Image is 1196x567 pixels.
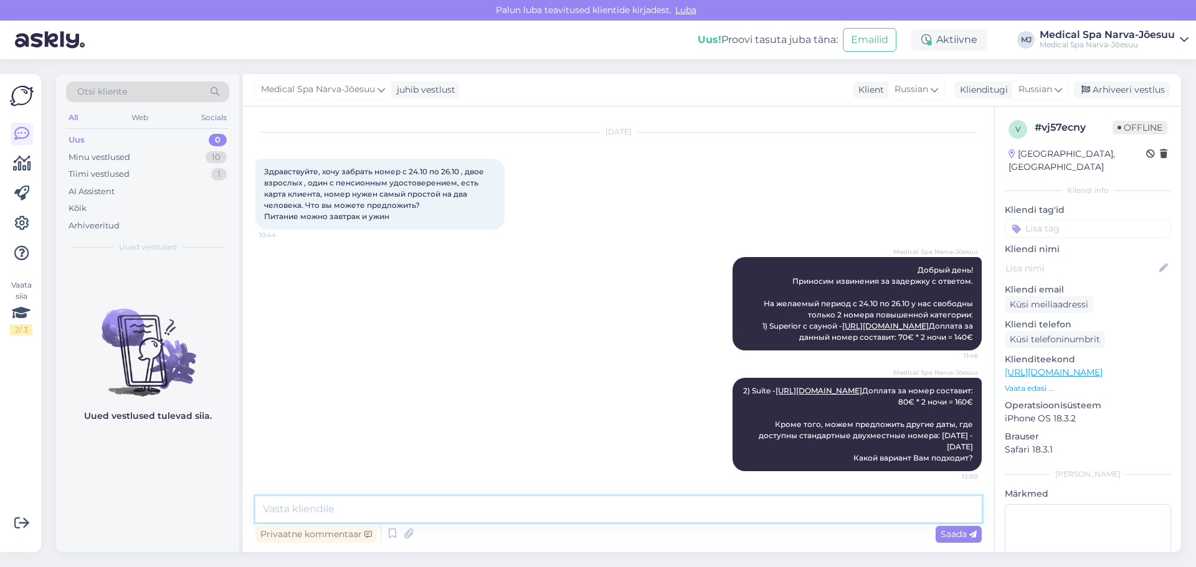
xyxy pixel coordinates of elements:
[895,83,928,96] span: Russian
[1005,204,1171,217] p: Kliendi tag'id
[255,126,982,138] div: [DATE]
[1005,412,1171,425] p: iPhone OS 18.3.2
[955,83,1008,96] div: Klienditugi
[259,230,306,240] span: 10:44
[1005,399,1171,412] p: Operatsioonisüsteem
[1113,121,1167,134] span: Offline
[69,185,115,198] div: AI Assistent
[672,4,700,16] span: Luba
[261,83,375,96] span: Medical Spa Narva-Jõesuu
[119,241,177,253] span: Uued vestlused
[1035,120,1113,135] div: # vj57ecny
[56,286,239,398] img: No chats
[69,134,85,146] div: Uus
[1018,83,1052,96] span: Russian
[77,85,127,98] span: Otsi kliente
[1005,487,1171,500] p: Märkmed
[698,32,838,47] div: Proovi tasuta juba täna:
[762,265,975,342] span: Добрый день! Приносим извинения за задержку с ответом. На желаемый период с 24.10 по 26.10 у нас ...
[776,386,862,395] a: [URL][DOMAIN_NAME]
[199,110,229,126] div: Socials
[941,528,977,540] span: Saada
[893,247,978,256] span: Medical Spa Narva-Jõesuu
[255,526,377,543] div: Privaatne kommentaar
[69,220,120,232] div: Arhiveeritud
[1040,30,1175,40] div: Medical Spa Narva-Jõesuu
[209,134,227,146] div: 0
[1017,31,1035,49] div: MJ
[1005,185,1171,196] div: Kliendi info
[893,368,978,377] span: Medical Spa Narva-Jõesuu
[1040,40,1175,50] div: Medical Spa Narva-Jõesuu
[392,83,455,96] div: juhib vestlust
[10,324,32,335] div: 2 / 3
[1005,331,1105,348] div: Küsi telefoninumbrit
[931,351,978,360] span: 11:46
[69,151,130,164] div: Minu vestlused
[1005,353,1171,366] p: Klienditeekond
[843,28,896,52] button: Emailid
[1005,283,1171,296] p: Kliendi email
[698,34,721,45] b: Uus!
[1015,124,1020,134] span: v
[911,29,987,51] div: Aktiivne
[1005,318,1171,331] p: Kliendi telefon
[66,110,80,126] div: All
[743,386,975,462] span: 2) Suite - Доплата за номер составит: 80€ * 2 ночи = 160€ Кроме того, можем предложить другие дат...
[69,202,87,215] div: Kõik
[10,279,32,335] div: Vaata siia
[1005,443,1171,456] p: Safari 18.3.1
[1040,30,1189,50] a: Medical Spa Narva-JõesuuMedical Spa Narva-Jõesuu
[211,168,227,180] div: 1
[1005,367,1103,378] a: [URL][DOMAIN_NAME]
[842,321,929,330] a: [URL][DOMAIN_NAME]
[853,83,884,96] div: Klient
[10,84,34,108] img: Askly Logo
[1009,148,1146,174] div: [GEOGRAPHIC_DATA], [GEOGRAPHIC_DATA]
[1005,469,1171,480] div: [PERSON_NAME]
[1005,243,1171,256] p: Kliendi nimi
[129,110,151,126] div: Web
[264,167,486,221] span: Здравствуйте, хочу забрать номер с 24.10 по 26.10 , двое взрослых , один с пенсионным удостоверен...
[1005,261,1157,275] input: Lisa nimi
[1074,82,1170,98] div: Arhiveeri vestlus
[1005,383,1171,394] p: Vaata edasi ...
[84,410,212,423] p: Uued vestlused tulevad siia.
[1005,430,1171,443] p: Brauser
[1005,296,1093,313] div: Küsi meiliaadressi
[206,151,227,164] div: 10
[69,168,130,180] div: Tiimi vestlused
[1005,219,1171,238] input: Lisa tag
[931,472,978,481] span: 12:00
